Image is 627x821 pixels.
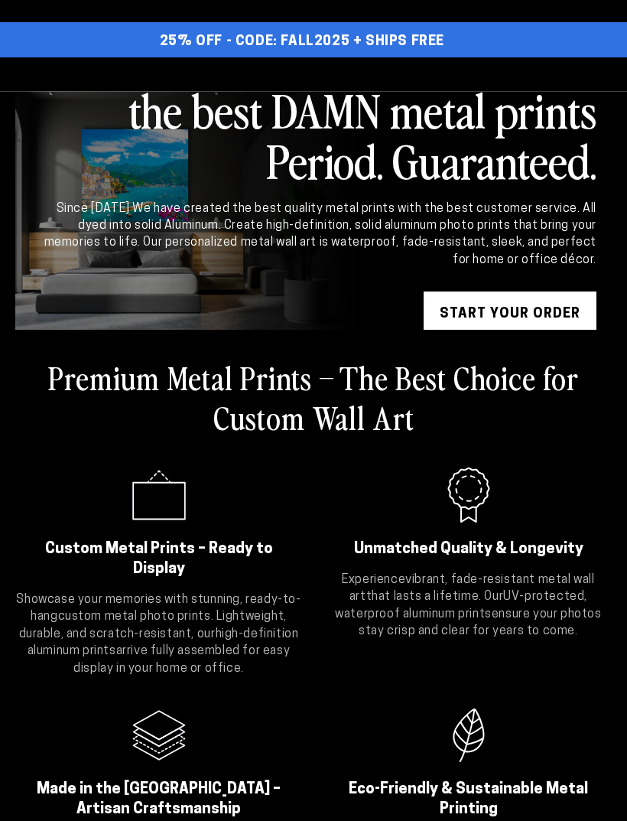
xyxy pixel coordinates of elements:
h2: the best DAMN metal prints Period. Guaranteed. [41,84,596,185]
strong: custom metal photo prints [58,611,211,623]
strong: vibrant, fade-resistant metal wall art [349,574,595,603]
div: Since [DATE] We have created the best quality metal prints with the best customer service. All dy... [41,200,596,269]
span: 25% OFF - Code: FALL2025 + Ships Free [160,34,444,50]
strong: UV-protected, waterproof aluminum prints [335,591,587,620]
summary: Search our site [520,57,554,91]
h2: Unmatched Quality & Longevity [344,539,593,559]
p: Experience that lasts a lifetime. Our ensure your photos stay crisp and clear for years to come. [325,572,612,640]
p: Showcase your memories with stunning, ready-to-hang . Lightweight, durable, and scratch-resistant... [15,591,302,677]
h2: Premium Metal Prints – The Best Choice for Custom Wall Art [15,357,612,437]
a: START YOUR Order [424,292,596,337]
h2: Eco-Friendly & Sustainable Metal Printing [344,780,593,819]
summary: Menu [6,57,40,91]
h2: Made in the [GEOGRAPHIC_DATA] – Artisan Craftsmanship [34,780,283,819]
h2: Custom Metal Prints – Ready to Display [34,539,283,579]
